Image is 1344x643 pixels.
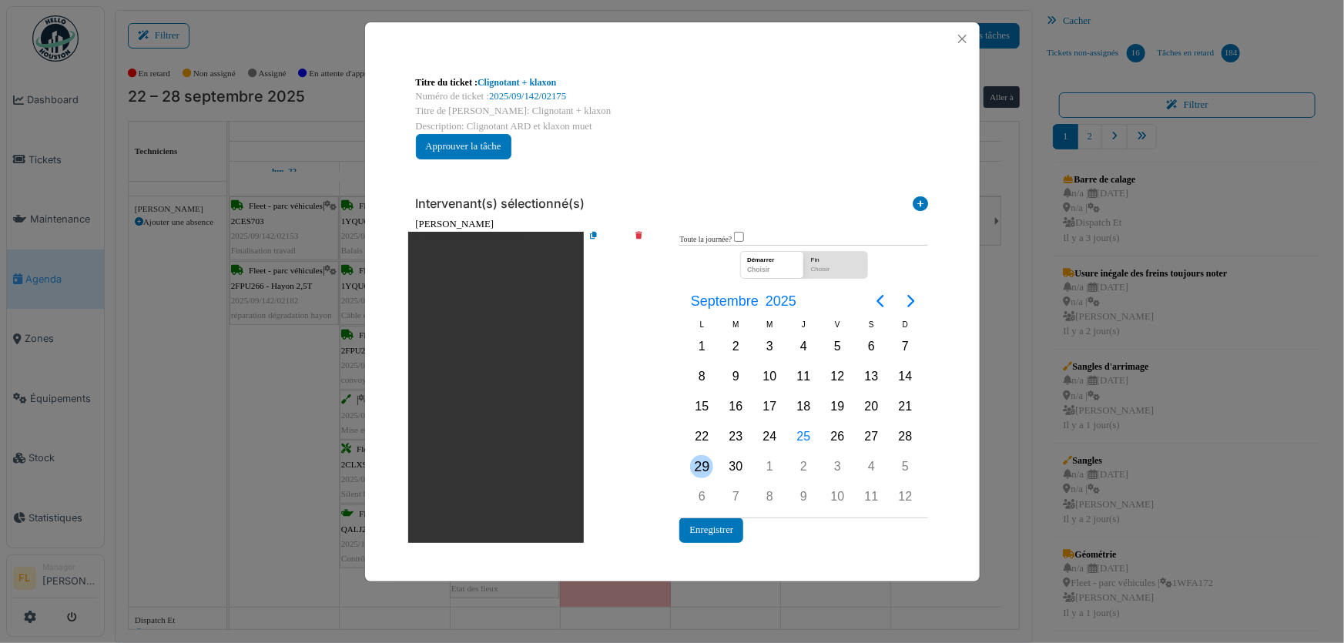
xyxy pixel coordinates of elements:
[792,485,815,508] div: Jeudi, Octobre 9, 2025
[724,425,747,448] div: Mardi, Septembre 23, 2025
[679,234,732,246] label: Toute la journée?
[690,455,713,478] div: Lundi, Septembre 29, 2025
[854,318,888,331] div: S
[416,217,929,232] div: [PERSON_NAME]
[865,286,896,316] button: Previous page
[826,455,849,478] div: Vendredi, Octobre 3, 2025
[860,485,883,508] div: Samedi, Octobre 11, 2025
[826,485,849,508] div: Vendredi, Octobre 10, 2025
[724,455,747,478] div: Mardi, Septembre 30, 2025
[762,287,800,315] span: 2025
[724,365,747,388] div: Mardi, Septembre 9, 2025
[893,485,917,508] div: Dimanche, Octobre 12, 2025
[758,365,781,388] div: Mercredi, Septembre 10, 2025
[758,335,781,358] div: Mercredi, Septembre 3, 2025
[408,232,585,543] li: [DATE] 00h00 - [DATE] 01h00
[758,485,781,508] div: Mercredi, Octobre 8, 2025
[792,365,815,388] div: Jeudi, Septembre 11, 2025
[690,365,713,388] div: Lundi, Septembre 8, 2025
[687,287,762,315] span: Septembre
[888,318,922,331] div: D
[752,318,786,331] div: M
[758,455,781,478] div: Mercredi, Octobre 1, 2025
[416,75,929,89] div: Titre du ticket :
[860,455,883,478] div: Samedi, Octobre 4, 2025
[690,485,713,508] div: Lundi, Octobre 6, 2025
[826,425,849,448] div: Vendredi, Septembre 26, 2025
[743,252,801,265] div: Démarrer
[820,318,854,331] div: V
[826,395,849,418] div: Vendredi, Septembre 19, 2025
[893,455,917,478] div: Dimanche, Octobre 5, 2025
[860,425,883,448] div: Samedi, Septembre 27, 2025
[826,365,849,388] div: Vendredi, Septembre 12, 2025
[690,425,713,448] div: Lundi, Septembre 22, 2025
[792,425,815,448] div: Aujourd'hui, Jeudi, Septembre 25, 2025
[786,318,820,331] div: J
[690,395,713,418] div: Lundi, Septembre 15, 2025
[913,196,929,217] i: Ajouter
[724,395,747,418] div: Mardi, Septembre 16, 2025
[416,119,929,134] div: Description: Clignotant ARD et klaxon muet
[792,455,815,478] div: Jeudi, Octobre 2, 2025
[416,89,929,104] div: Numéro de ticket :
[860,365,883,388] div: Samedi, Septembre 13, 2025
[685,318,719,331] div: L
[893,335,917,358] div: Dimanche, Septembre 7, 2025
[860,395,883,418] div: Samedi, Septembre 20, 2025
[724,335,747,358] div: Mardi, Septembre 2, 2025
[896,286,927,316] button: Next page
[893,425,917,448] div: Dimanche, Septembre 28, 2025
[758,425,781,448] div: Mercredi, Septembre 24, 2025
[681,287,806,315] button: Septembre2025
[478,77,556,88] a: Clignotant + klaxon
[792,335,815,358] div: Jeudi, Septembre 4, 2025
[952,28,973,49] button: Close
[416,134,511,159] button: Approuver la tâche
[489,91,566,102] a: 2025/09/142/02175
[679,517,743,543] button: Enregistrer
[792,395,815,418] div: Jeudi, Septembre 18, 2025
[758,395,781,418] div: Mercredi, Septembre 17, 2025
[719,318,752,331] div: M
[416,196,585,211] h6: Intervenant(s) sélectionné(s)
[743,265,801,278] div: Choisir
[893,365,917,388] div: Dimanche, Septembre 14, 2025
[807,265,865,278] div: Choisir
[724,485,747,508] div: Mardi, Octobre 7, 2025
[826,335,849,358] div: Vendredi, Septembre 5, 2025
[893,395,917,418] div: Dimanche, Septembre 21, 2025
[690,335,713,358] div: Lundi, Septembre 1, 2025
[860,335,883,358] div: Samedi, Septembre 6, 2025
[807,252,865,265] div: Fin
[416,104,929,119] div: Titre de [PERSON_NAME]: Clignotant + klaxon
